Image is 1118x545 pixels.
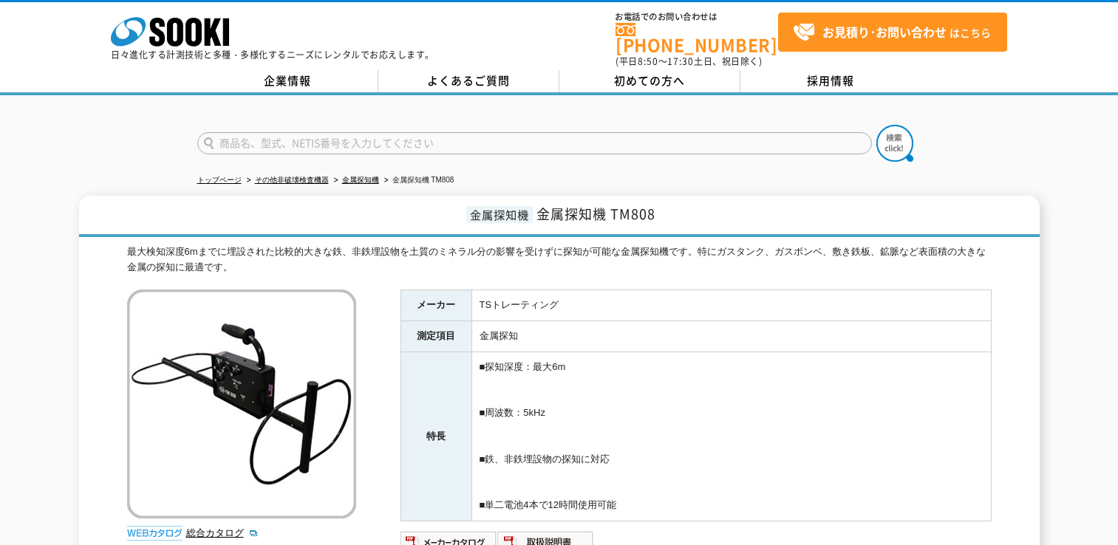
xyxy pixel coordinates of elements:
[381,173,454,188] li: 金属探知機 TM808
[186,527,259,538] a: 総合カタログ
[793,21,991,44] span: はこちら
[778,13,1007,52] a: お見積り･お問い合わせはこちら
[197,132,872,154] input: 商品名、型式、NETIS番号を入力してください
[127,526,183,541] img: webカタログ
[255,176,329,184] a: その他非破壊検査機器
[740,70,921,92] a: 採用情報
[471,352,991,521] td: ■探知深度：最大6m ■周波数：5kHz ■鉄、非鉄埋設物の探知に対応 ■単二電池4本で12時間使用可能
[614,72,685,89] span: 初めての方へ
[400,321,471,352] th: 測定項目
[127,244,992,275] div: 最大検知深度6mまでに埋設された比較的大きな鉄、非鉄埋設物を土質のミネラル分の影響を受けずに探知が可能な金属探知機です。特にガスタンク、ガスボンベ、敷き鉄板、鉱脈など表面積の大きな金属の探知に最...
[197,70,378,92] a: 企業情報
[342,176,379,184] a: 金属探知機
[127,289,356,518] img: 金属探知機 TM808
[111,50,434,59] p: 日々進化する計測技術と多種・多様化するニーズにレンタルでお応えします。
[466,206,533,223] span: 金属探知機
[400,290,471,321] th: メーカー
[638,55,658,68] span: 8:50
[667,55,694,68] span: 17:30
[471,321,991,352] td: 金属探知
[616,23,778,53] a: [PHONE_NUMBER]
[536,204,655,224] span: 金属探知機 TM808
[378,70,559,92] a: よくあるご質問
[559,70,740,92] a: 初めての方へ
[197,176,242,184] a: トップページ
[876,125,913,162] img: btn_search.png
[616,55,762,68] span: (平日 ～ 土日、祝日除く)
[822,23,947,41] strong: お見積り･お問い合わせ
[471,290,991,321] td: TSトレーティング
[616,13,778,21] span: お電話でのお問い合わせは
[400,352,471,521] th: 特長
